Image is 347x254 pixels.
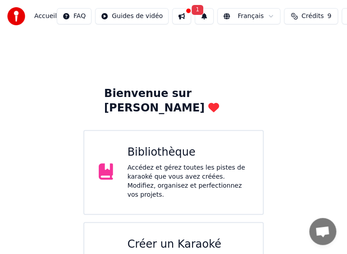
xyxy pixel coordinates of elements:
div: Bibliothèque [128,145,249,160]
div: Bienvenue sur [PERSON_NAME] [104,87,243,115]
nav: breadcrumb [34,12,57,21]
img: youka [7,7,25,25]
span: 1 [192,5,203,15]
span: Accueil [34,12,57,21]
span: 9 [327,12,331,21]
span: Crédits [301,12,324,21]
a: Ouvrir le chat [309,218,336,245]
div: Accédez et gérez toutes les pistes de karaoké que vous avez créées. Modifiez, organisez et perfec... [128,163,249,199]
button: FAQ [57,8,91,24]
div: Créer un Karaoké [128,237,249,252]
button: Guides de vidéo [95,8,169,24]
button: 1 [195,8,214,24]
button: Crédits9 [284,8,338,24]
